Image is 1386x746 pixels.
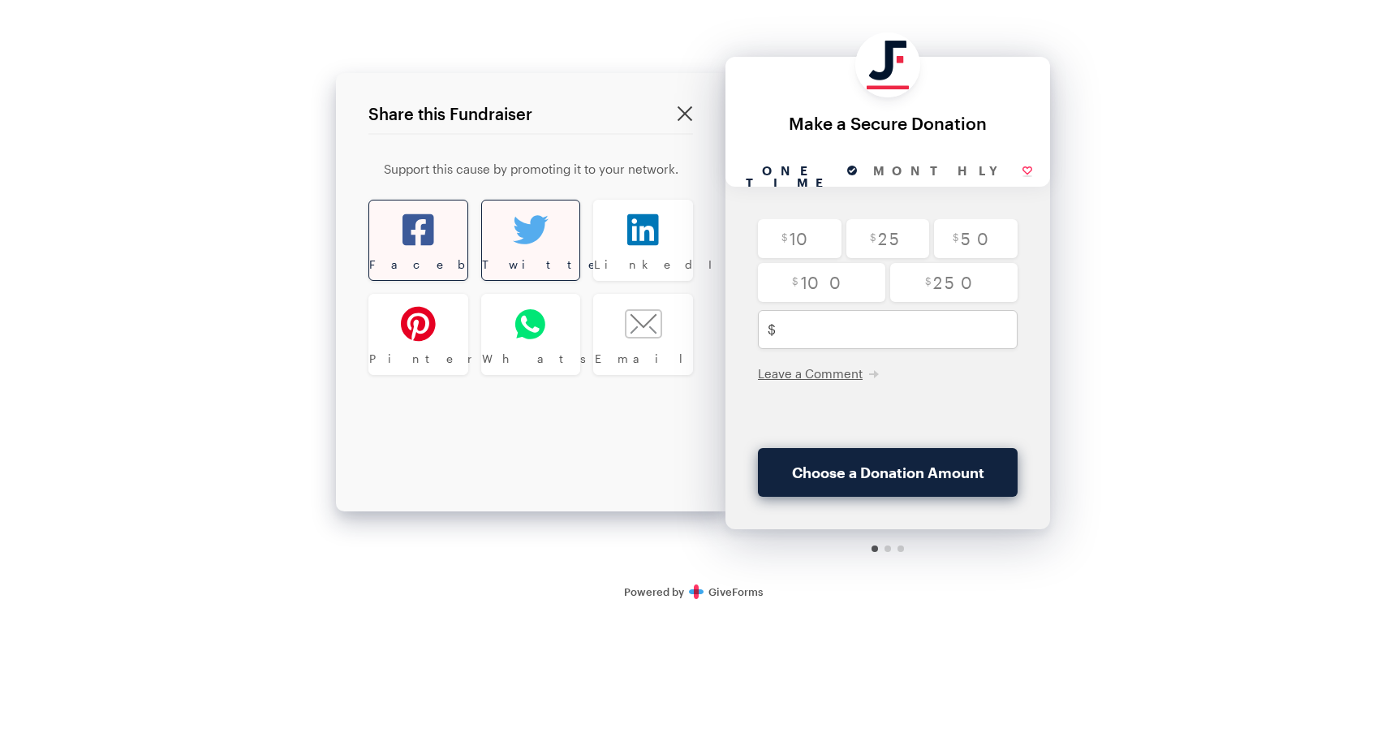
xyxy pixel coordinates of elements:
button: Leave a Comment [758,365,879,382]
div: WhatsApp [482,353,580,364]
button: Choose a Donation Amount [758,448,1018,497]
a: LinkedIn [593,200,693,281]
a: Pinterest [368,294,468,375]
div: Pinterest [369,353,467,364]
div: Support this cause by promoting it to your network. [368,161,693,177]
a: Secure DonationsPowered byGiveForms [624,585,763,598]
div: Twitter [482,259,580,270]
div: LinkedIn [594,259,692,270]
a: WhatsApp [481,294,581,375]
a: Facebook [368,200,468,281]
span: Leave a Comment [758,366,863,381]
div: Email [594,353,692,364]
div: Share this Fundraiser [368,106,532,122]
a: Twitter [481,200,581,281]
div: Facebook [369,259,467,270]
div: Make a Secure Donation [742,114,1034,132]
a: Email [593,294,693,375]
